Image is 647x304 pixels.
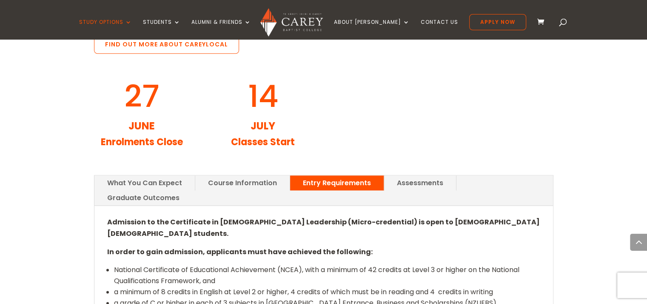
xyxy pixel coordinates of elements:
[107,217,540,238] strong: Admission to the Certificate in [DEMOGRAPHIC_DATA] Leadership (Micro-credential) is open to [DEMO...
[334,19,410,39] a: About [PERSON_NAME]
[191,19,251,39] a: Alumni & Friends
[248,75,278,118] span: 14
[94,175,195,190] a: What You Can Expect
[107,247,373,257] strong: In order to gain admission, applicants must have achieved the following:
[94,190,192,205] a: Graduate Outcomes
[124,75,160,118] span: 27
[290,175,384,190] a: Entry Requirements
[195,175,290,190] a: Course Information
[114,264,540,287] li: National Certificate of Educational Achievement (NCEA), with a minimum of 42 credits at Level 3 o...
[114,287,540,298] li: a minimum of 8 credits in English at Level 2 or higher, 4 credits of which must be in reading and...
[94,36,239,54] a: Find out more about CareyLocal
[215,137,311,152] h3: Classes Start
[421,19,458,39] a: Contact Us
[79,19,132,39] a: Study Options
[384,175,456,190] a: Assessments
[94,120,190,137] h3: June
[143,19,180,39] a: Students
[260,8,323,37] img: Carey Baptist College
[469,14,526,30] a: Apply Now
[94,137,190,152] h3: Enrolments Close
[215,120,311,137] h3: July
